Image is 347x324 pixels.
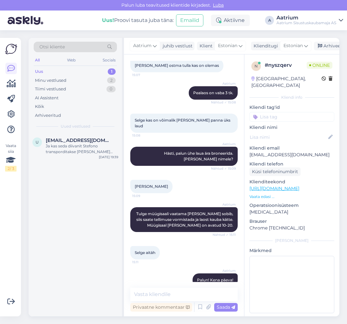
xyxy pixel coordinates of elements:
p: Operatsioonisüsteem [249,202,334,209]
div: Minu vestlused [35,77,66,84]
div: All [34,56,41,64]
span: Uued vestlused [61,123,90,129]
div: Privaatne kommentaar [130,303,192,312]
div: Ja kas seda diivanit Stefono transporditakse [PERSON_NAME] võtmata tervelt? [46,143,118,155]
p: Kliendi email [249,145,334,151]
span: Aatrium [212,142,236,146]
div: Klienditugi [251,43,278,49]
span: Aatrium [212,268,236,273]
span: 15:11 [132,260,156,264]
div: Proovi tasuta juba täna: [102,17,173,24]
div: Klient [197,43,213,49]
p: Chrome [TECHNICAL_ID] [249,225,334,231]
span: Estonian [218,42,237,49]
span: [PERSON_NAME] ostma tulla kas on olemas [135,63,219,68]
div: A [265,16,274,25]
span: 15:08 [132,133,156,138]
span: u [36,140,39,144]
p: Vaata edasi ... [249,194,334,200]
span: Nähtud ✓ 15:09 [211,166,236,171]
div: Socials [101,56,117,64]
div: [PERSON_NAME] [249,238,334,243]
b: Uus! [102,17,114,23]
span: 15:09 [132,194,156,198]
div: Aatrium Sisustuskaubamaja AS [276,20,336,25]
p: [EMAIL_ADDRESS][DOMAIN_NAME] [249,151,334,158]
span: Estonian [283,42,303,49]
div: Vaata siia [5,143,17,172]
p: Märkmed [249,247,334,254]
span: Nähtud ✓ 15:08 [211,100,236,105]
div: juhib vestlust [160,43,193,49]
span: Otsi kliente [39,44,65,50]
div: Küsi telefoninumbrit [249,167,301,176]
div: [GEOGRAPHIC_DATA], [GEOGRAPHIC_DATA] [251,75,322,89]
span: Aatrium [212,202,236,207]
div: Kõik [35,103,44,110]
span: Aatrium [133,42,152,49]
span: n [255,64,258,68]
p: Klienditeekond [249,179,334,185]
p: Kliendi nimi [249,124,334,131]
a: AatriumAatrium Sisustuskaubamaja AS [276,15,343,25]
span: Nähtud ✓ 15:11 [212,232,236,237]
span: Selge aitäh [135,250,155,255]
span: urve.aare@gmail.com [46,137,112,143]
div: 0 [106,86,116,92]
p: Kliendi tag'id [249,104,334,111]
span: Selge kas on võimalik [PERSON_NAME] panna üks laud [135,118,231,128]
p: [MEDICAL_DATA] [249,209,334,215]
div: 2 [107,77,116,84]
div: # nyszqerv [265,61,307,69]
input: Lisa tag [249,112,334,122]
div: [DATE] 19:39 [99,155,118,159]
div: 2 / 3 [5,166,17,172]
div: Aktiivne [211,15,250,26]
div: Uus [35,68,43,75]
button: Emailid [176,14,203,26]
a: [URL][DOMAIN_NAME] [249,186,299,191]
span: 15:07 [132,73,156,77]
span: Aatrium [212,81,236,86]
span: Hästi, palun ühe laua ära broneerida. [PERSON_NAME] nimele? [164,151,234,161]
div: 1 [108,68,116,75]
span: Palun! Kena päeva! [197,278,233,282]
span: Online [307,62,332,69]
p: Kliendi telefon [249,161,334,167]
span: Tulge müügisaali vaatama [PERSON_NAME] sobib, siis saate tellimuse vormistada ja laost kauba kätt... [136,211,234,228]
input: Lisa nimi [250,134,327,141]
div: Arhiveeritud [35,112,61,119]
div: Web [66,56,77,64]
img: Askly Logo [5,43,17,55]
p: Brauser [249,218,334,225]
div: AI Assistent [35,95,58,101]
div: Tiimi vestlused [35,86,66,92]
span: Pealaos on vaba 3 tk. [193,90,233,95]
div: Kliendi info [249,95,334,100]
div: Aatrium [276,15,336,20]
span: Saada [217,304,235,310]
span: Luba [211,2,226,8]
span: [PERSON_NAME] [135,184,168,189]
